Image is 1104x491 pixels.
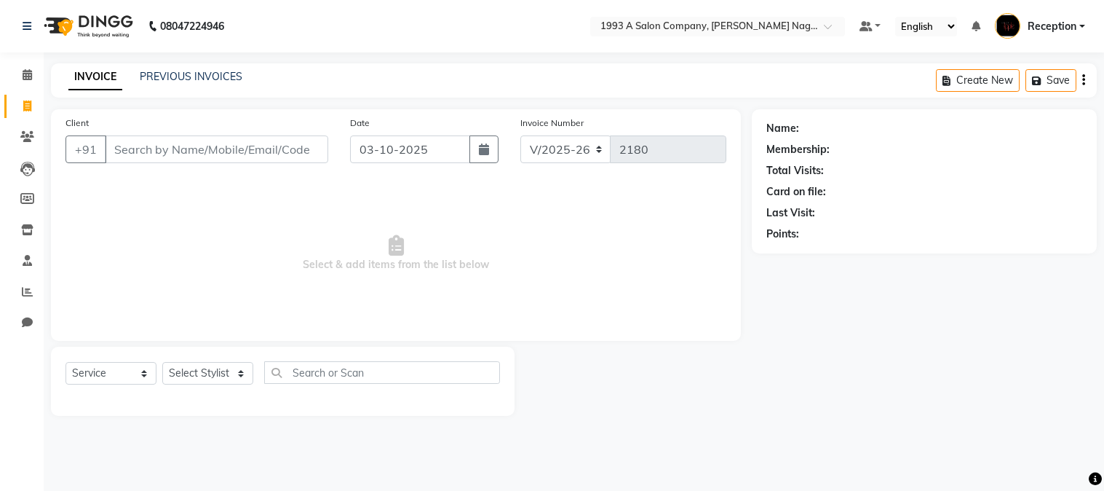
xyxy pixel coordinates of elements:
button: +91 [65,135,106,163]
div: Points: [766,227,799,242]
img: Reception [995,13,1020,39]
div: Membership: [766,142,830,157]
a: PREVIOUS INVOICES [140,70,242,83]
span: Reception [1028,19,1076,34]
span: Select & add items from the list below [65,181,726,326]
input: Search or Scan [264,361,500,384]
a: INVOICE [68,64,122,90]
button: Create New [936,69,1020,92]
label: Date [350,117,370,130]
label: Invoice Number [520,117,584,130]
input: Search by Name/Mobile/Email/Code [105,135,328,163]
b: 08047224946 [160,6,224,47]
button: Save [1025,69,1076,92]
div: Last Visit: [766,205,815,221]
label: Client [65,117,89,130]
img: logo [37,6,137,47]
div: Name: [766,121,799,136]
div: Total Visits: [766,163,824,178]
div: Card on file: [766,184,826,200]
